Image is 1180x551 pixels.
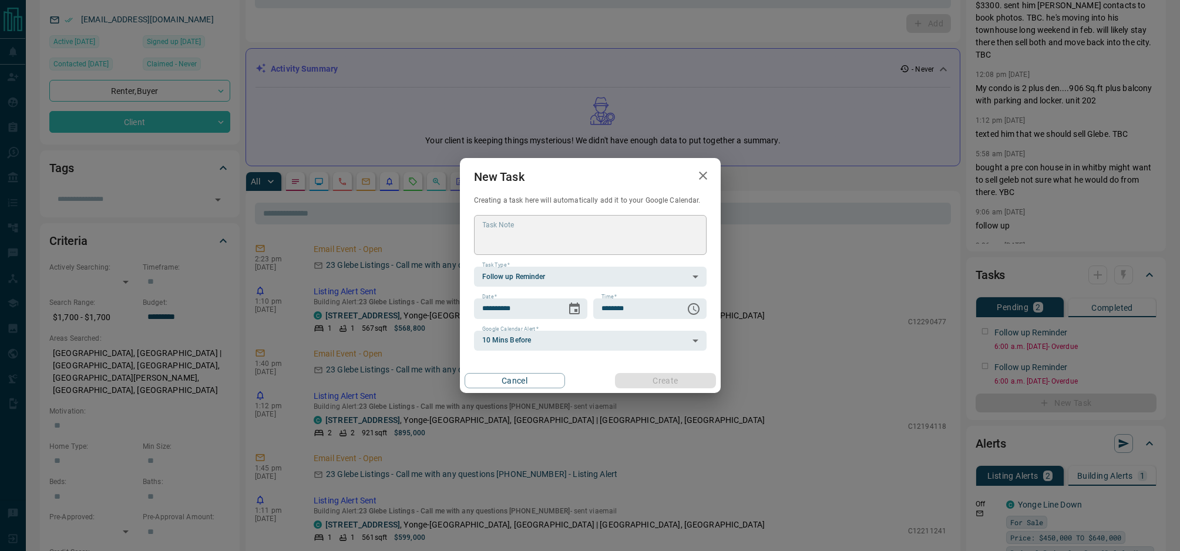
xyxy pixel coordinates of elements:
[482,325,539,333] label: Google Calendar Alert
[682,297,705,321] button: Choose time, selected time is 6:00 AM
[474,331,707,351] div: 10 Mins Before
[482,293,497,301] label: Date
[482,261,510,269] label: Task Type
[460,158,539,196] h2: New Task
[482,220,698,250] textarea: To enrich screen reader interactions, please activate Accessibility in Grammarly extension settings
[601,293,617,301] label: Time
[474,196,707,206] p: Creating a task here will automatically add it to your Google Calendar.
[465,373,565,388] button: Cancel
[474,267,707,287] div: Follow up Reminder
[563,297,586,321] button: Choose date, selected date is Nov 14, 2025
